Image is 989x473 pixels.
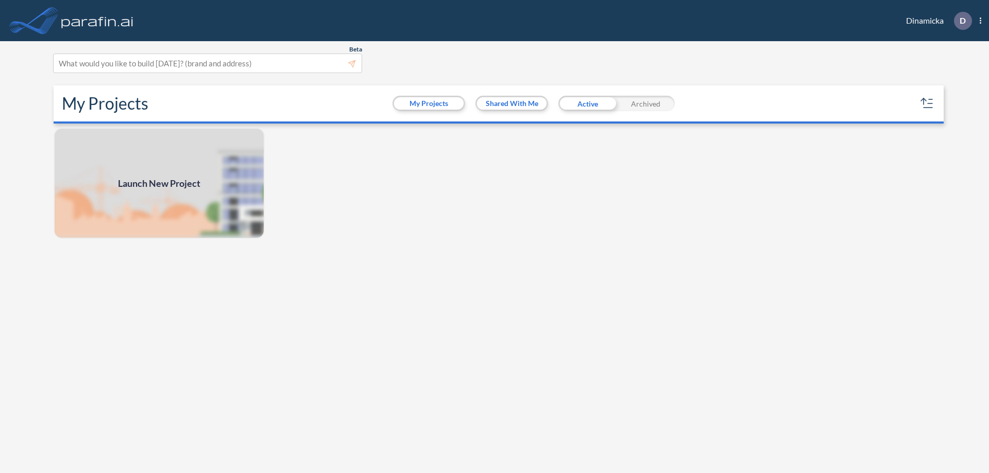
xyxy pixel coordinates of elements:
[919,95,935,112] button: sort
[349,45,362,54] span: Beta
[891,12,981,30] div: Dinamicka
[54,128,265,239] a: Launch New Project
[617,96,675,111] div: Archived
[477,97,547,110] button: Shared With Me
[54,128,265,239] img: add
[960,16,966,25] p: D
[59,10,135,31] img: logo
[62,94,148,113] h2: My Projects
[118,177,200,190] span: Launch New Project
[394,97,464,110] button: My Projects
[558,96,617,111] div: Active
